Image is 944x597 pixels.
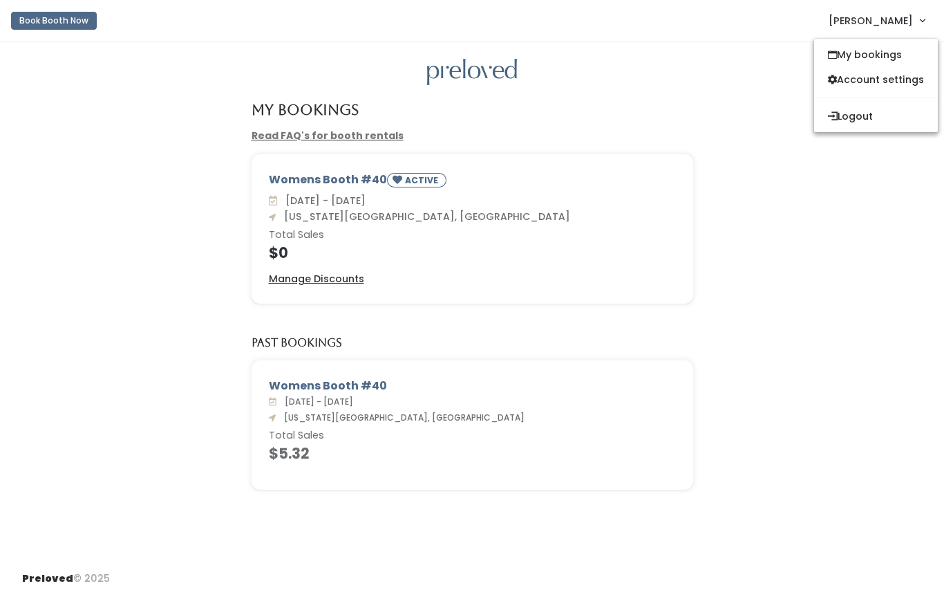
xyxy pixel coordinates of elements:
a: [PERSON_NAME] [815,6,938,35]
a: My bookings [814,42,938,67]
a: Book Booth Now [11,6,97,36]
div: © 2025 [22,560,110,586]
button: Book Booth Now [11,12,97,30]
span: Preloved [22,571,73,585]
a: Manage Discounts [269,272,364,286]
h4: $0 [269,245,676,261]
span: [PERSON_NAME] [829,13,913,28]
div: Womens Booth #40 [269,172,676,193]
h4: $5.32 [269,446,676,461]
img: preloved logo [427,59,517,86]
a: Account settings [814,67,938,92]
h4: My Bookings [252,102,359,118]
u: Manage Discounts [269,272,364,286]
span: [DATE] - [DATE] [280,194,366,208]
small: ACTIVE [405,174,441,186]
a: Read FAQ's for booth rentals [252,129,404,143]
h6: Total Sales [269,430,676,441]
span: [DATE] - [DATE] [279,396,353,407]
span: [US_STATE][GEOGRAPHIC_DATA], [GEOGRAPHIC_DATA] [279,210,570,223]
button: Logout [814,104,938,129]
h5: Past Bookings [252,337,342,349]
h6: Total Sales [269,230,676,241]
div: Womens Booth #40 [269,378,676,394]
span: [US_STATE][GEOGRAPHIC_DATA], [GEOGRAPHIC_DATA] [279,412,525,423]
